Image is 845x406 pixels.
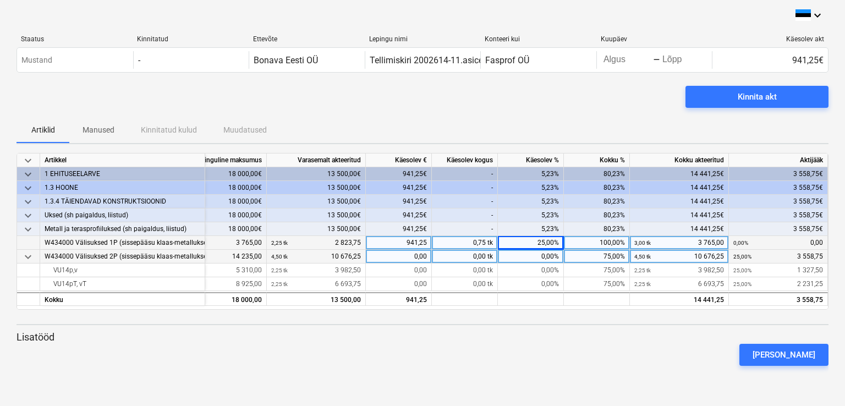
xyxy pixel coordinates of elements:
div: - [138,55,140,65]
div: - [432,209,498,222]
small: 0,00% [733,240,748,246]
div: W434000 Välisuksed 2P (sissepääsu klaas-metalluksed) paigaldusega [45,250,200,264]
div: Kinnita akt [738,90,777,104]
div: 3 558,75€ [729,195,828,209]
div: 0,00 [366,277,432,291]
div: 941,25 [366,292,432,306]
div: 18 000,00€ [146,209,267,222]
span: keyboard_arrow_down [21,168,35,181]
div: Kokku % [564,153,630,167]
div: 5,23% [498,167,564,181]
div: 25,00% [498,236,564,250]
div: 2 231,25 [733,277,823,291]
div: 5,23% [498,222,564,236]
div: [PERSON_NAME] [753,348,815,362]
small: 25,00% [733,281,751,287]
div: 14 441,25€ [630,167,729,181]
div: - [432,181,498,195]
small: 2,25 tk [634,267,651,273]
span: keyboard_arrow_down [21,182,35,195]
div: 0,00 [366,250,432,264]
div: 14 441,25 [630,292,729,306]
div: 941,25€ [366,222,432,236]
div: 14 235,00 [150,250,262,264]
div: 3 982,50 [634,264,724,277]
small: 4,50 tk [271,254,288,260]
span: keyboard_arrow_down [21,223,35,236]
div: Lepingu nimi [369,35,476,43]
small: 2,25 tk [271,267,288,273]
div: 8 925,00 [150,277,262,291]
div: - [432,195,498,209]
div: 1 EHITUSEELARVE [45,167,200,181]
div: Aktijääk [729,153,828,167]
div: Konteeri kui [485,35,592,43]
button: [PERSON_NAME] [739,344,828,366]
div: 13 500,00€ [267,167,366,181]
div: - [432,222,498,236]
div: 6 693,75 [634,277,724,291]
small: 25,00% [733,267,751,273]
div: 80,23% [564,195,630,209]
div: Kinnitatud [137,35,244,43]
p: Artiklid [30,124,56,136]
div: 0,00 [733,236,823,250]
div: 5,23% [498,195,564,209]
div: Lepinguline maksumus [146,153,267,167]
div: 13 500,00€ [267,181,366,195]
div: 5,23% [498,209,564,222]
div: Kokku akteeritud [630,153,729,167]
div: Käesolev akt [717,35,824,43]
div: 941,25€ [366,195,432,209]
div: 18 000,00 [150,293,262,307]
div: 75,00% [564,264,630,277]
input: Lõpp [660,52,712,68]
div: 80,23% [564,209,630,222]
div: 0,00% [498,250,564,264]
small: 2,25 tk [634,281,651,287]
div: 10 676,25 [271,250,361,264]
div: 3 765,00 [634,236,724,250]
div: 0,00% [498,277,564,291]
small: 4,50 tk [634,254,651,260]
div: 1 327,50 [733,264,823,277]
div: Fasprof OÜ [485,55,529,65]
div: 941,25€ [366,181,432,195]
div: 75,00% [564,250,630,264]
div: 3 558,75€ [729,209,828,222]
small: 3,00 tk [634,240,651,246]
div: 18 000,00€ [146,167,267,181]
div: 0,00 [366,264,432,277]
div: 13 500,00 [271,293,361,307]
div: Bonava Eesti OÜ [254,55,318,65]
div: 5,23% [498,181,564,195]
div: 18 000,00€ [146,181,267,195]
div: Staatus [21,35,128,43]
span: keyboard_arrow_down [21,250,35,264]
div: 1.3 HOONE [45,181,200,195]
div: 0,00 tk [432,250,498,264]
div: 3 558,75 [733,250,823,264]
small: 2,25 tk [271,240,288,246]
div: 941,25€ [366,167,432,181]
div: 80,23% [564,167,630,181]
div: 80,23% [564,222,630,236]
div: Varasemalt akteeritud [267,153,366,167]
div: 0,00 tk [432,264,498,277]
div: 3 982,50 [271,264,361,277]
p: Manused [83,124,114,136]
div: 3 765,00 [150,236,262,250]
div: Kuupäev [601,35,708,43]
div: 80,23% [564,181,630,195]
div: 14 441,25€ [630,209,729,222]
div: - [653,57,660,63]
span: keyboard_arrow_down [21,154,35,167]
div: 6 693,75 [271,277,361,291]
div: Käesolev % [498,153,564,167]
div: 941,25 [366,236,432,250]
div: 14 441,25€ [630,181,729,195]
div: 14 441,25€ [630,195,729,209]
div: VU14p,v [45,264,200,277]
div: Käesolev kogus [432,153,498,167]
div: Tellimiskiri 2002614-11.asice [370,55,483,65]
